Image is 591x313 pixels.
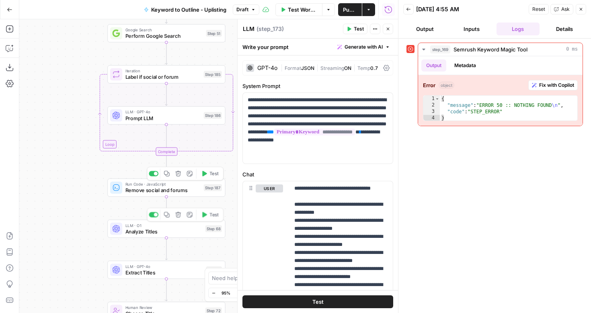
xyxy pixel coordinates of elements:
div: 1 [423,96,440,102]
button: Fix with Copilot [528,80,578,90]
span: LLM · GPT-4o [125,109,201,115]
label: Chat [242,170,393,178]
span: LLM · GPT-4o [125,263,203,269]
span: | [351,63,357,72]
span: JSON [301,65,314,71]
button: Inputs [450,23,493,35]
g: Edge from step_71 to step_72 [165,279,168,301]
span: Extract Titles [125,269,203,276]
span: | [314,63,320,72]
span: Label if social or forum [125,73,201,81]
button: Logs [497,23,540,35]
div: Step 51 [206,30,222,37]
span: Generate with AI [345,43,383,51]
span: Test [312,298,324,306]
div: Run Code · JavaScriptRemove social and forumsStep 187Test [107,178,225,196]
span: 0 ms [566,46,578,53]
button: Test [343,24,367,34]
div: 4 [423,115,440,121]
g: Edge from step_51 to step_185 [165,42,168,64]
span: Temp [357,65,370,71]
div: Google SearchPerform Google SearchStep 51 [107,24,225,42]
div: Step 186 [204,112,222,119]
span: Reset [532,6,545,13]
span: step_169 [430,45,450,53]
button: Test Workflow [275,3,322,16]
span: Draft [236,6,248,13]
button: Ask [550,4,573,14]
button: user [256,184,283,192]
div: Write your prompt [238,39,398,55]
button: Test [242,295,393,308]
span: Run Code · JavaScript [125,181,201,187]
span: Keyword to Outline - Uplisting [151,6,226,14]
span: Ask [561,6,570,13]
div: LLM · O1Analyze TitlesStep 68Test [107,220,225,238]
div: GPT-4o [257,65,277,71]
span: Prompt LLM [125,114,201,122]
span: Fix with Copilot [539,82,574,89]
g: Edge from step_173 to step_51 [165,1,168,23]
button: Publish [338,3,362,16]
span: Analyze Titles [125,227,202,235]
div: Step 187 [204,184,222,191]
span: Test Workflow [288,6,318,14]
span: LLM · O1 [125,222,202,228]
button: Generate with AI [334,42,393,52]
g: Edge from step_185-iteration-end to step_187 [165,156,168,178]
div: LLM · GPT-4oPrompt LLMStep 186 [107,106,225,124]
span: 95% [222,290,230,296]
div: Step 68 [205,225,222,232]
button: Metadata [449,59,481,72]
button: Reset [529,4,549,14]
span: object [439,82,454,89]
button: Draft [233,4,259,15]
span: Test [209,211,219,218]
div: 2 [423,102,440,108]
span: Test [354,25,364,33]
span: Publish [343,6,357,14]
span: | [281,63,285,72]
textarea: LLM [243,25,254,33]
span: ( step_173 ) [257,25,284,33]
span: Semrush Keyword Magic Tool [454,45,527,53]
button: Output [403,23,447,35]
span: Toggle code folding, rows 1 through 4 [435,96,439,102]
g: Edge from step_68 to step_71 [165,238,168,260]
div: Step 71 [206,266,222,273]
div: 3 [423,108,440,115]
button: Test [198,210,222,220]
div: Step 185 [204,71,222,78]
span: Format [285,65,301,71]
strong: Error [423,81,435,89]
span: ON [344,65,351,71]
g: Edge from step_185 to step_186 [165,84,168,106]
button: 0 ms [418,43,583,56]
span: Streaming [320,65,344,71]
span: Google Search [125,27,203,33]
label: System Prompt [242,82,393,90]
span: 0.7 [370,65,378,71]
button: Output [421,59,446,72]
button: Details [543,23,586,35]
span: Human Review [125,305,202,311]
div: LLM · GPT-4oExtract TitlesStep 71 [107,261,225,279]
div: LoopIterationLabel if social or forumStep 185 [107,65,225,83]
div: Complete [107,147,225,156]
button: Keyword to Outline - Uplisting [139,3,231,16]
span: Remove social and forums [125,186,201,194]
div: 0 ms [418,56,583,126]
div: Complete [156,147,177,156]
span: Iteration [125,68,201,74]
span: Perform Google Search [125,32,203,40]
